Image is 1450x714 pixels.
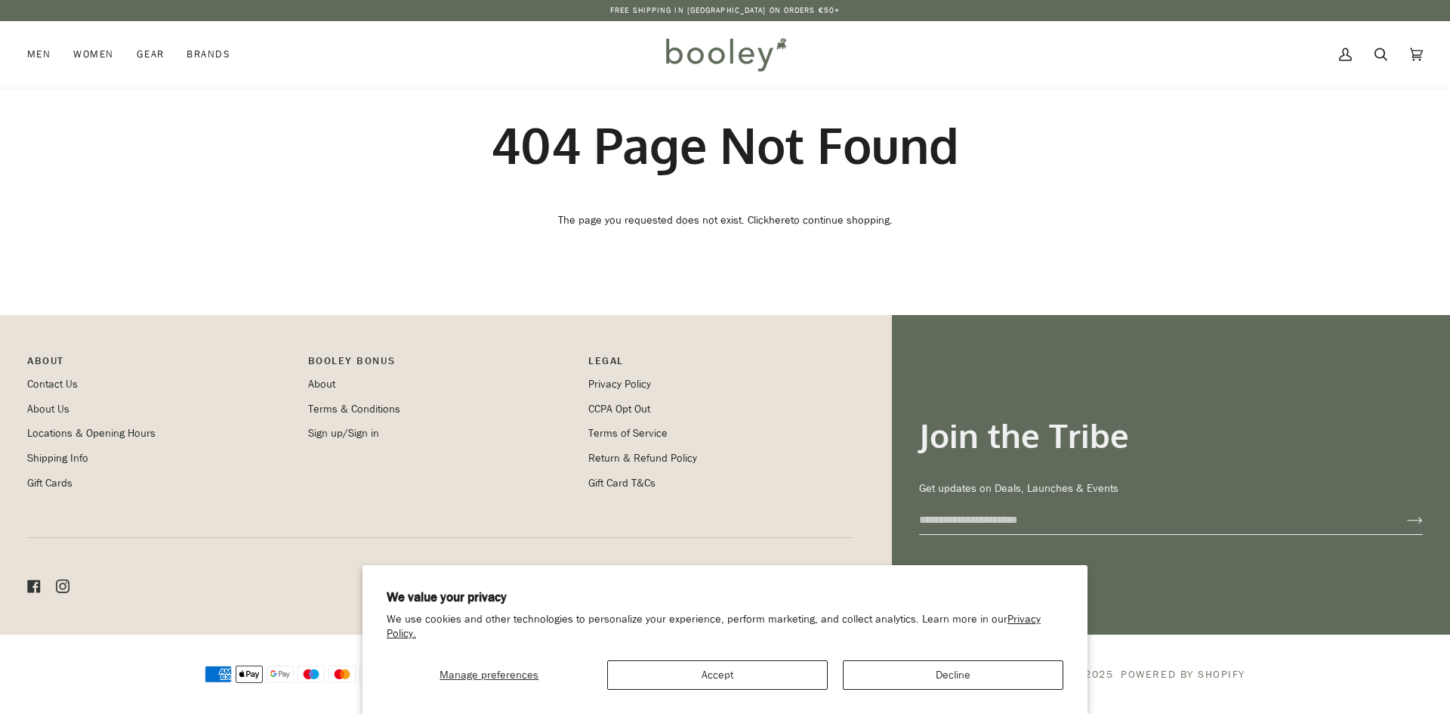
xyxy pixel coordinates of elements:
a: Return & Refund Policy [588,451,697,465]
a: Women [62,21,125,88]
p: We use cookies and other technologies to personalize your experience, perform marketing, and coll... [387,613,1063,641]
span: Gear [137,47,165,62]
a: About [308,377,335,391]
a: Privacy Policy [588,377,651,391]
button: Accept [607,660,828,690]
a: Men [27,21,62,88]
a: Sign up/Sign in [308,426,379,440]
button: Decline [843,660,1063,690]
a: Brands [175,21,242,88]
a: Gear [125,21,176,88]
span: Brands [187,47,230,62]
a: here [769,213,791,227]
input: your-email@example.com [919,506,1383,534]
img: Booley [659,32,791,76]
h3: Join the Tribe [919,415,1423,456]
a: Locations & Opening Hours [27,426,156,440]
p: Pipeline_Footer Sub [588,353,854,376]
a: Gift Cards [27,476,72,490]
a: Powered by Shopify [1121,667,1245,682]
a: CCPA Opt Out [588,402,650,416]
a: About Us [27,402,69,416]
a: Privacy Policy. [387,612,1041,641]
p: Pipeline_Footer Main [27,353,293,376]
h1: 404 Page Not Found [381,115,1069,176]
a: Shipping Info [27,451,88,465]
span: Manage preferences [440,668,538,682]
h2: We value your privacy [387,589,1063,606]
a: Contact Us [27,377,78,391]
button: Manage preferences [387,660,592,690]
button: Join [1383,508,1423,533]
span: Women [73,47,113,62]
p: The page you requested does not exist. Click to continue shopping. [381,212,1069,229]
a: Terms of Service [588,426,668,440]
p: Get updates on Deals, Launches & Events [919,481,1423,497]
p: Free Shipping in [GEOGRAPHIC_DATA] on Orders €50+ [610,5,840,17]
a: Terms & Conditions [308,402,400,416]
span: Men [27,47,51,62]
p: Booley Bonus [308,353,574,376]
a: Gift Card T&Cs [588,476,656,490]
